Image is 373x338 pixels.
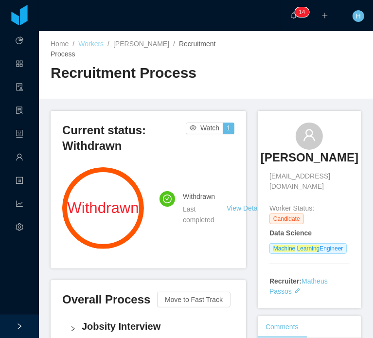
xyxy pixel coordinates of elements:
button: Move to Fast Track [157,292,231,307]
a: icon: pie-chart [16,31,23,52]
h3: Current status: Withdrawn [62,123,186,154]
span: Candidate [269,213,304,224]
h2: Recruitment Process [51,63,206,83]
strong: Data Science [269,229,312,237]
i: icon: user [302,128,316,142]
button: 1 [223,123,234,134]
a: Home [51,40,69,48]
a: Matheus Passos [269,277,328,295]
span: Withdrawn [62,201,144,216]
span: Recruitment Process [51,40,216,58]
i: icon: line-chart [16,196,23,215]
i: icon: bell [290,12,297,19]
h4: Jobsity Interview [82,320,227,333]
i: icon: plus [321,12,328,19]
strong: Recruiter: [269,277,302,285]
div: Last completed [183,204,215,225]
span: Worker Status: [269,204,314,212]
a: icon: profile [16,171,23,192]
i: icon: right [70,326,76,332]
i: icon: check-circle [163,195,172,203]
a: [PERSON_NAME] [261,150,358,171]
p: 4 [302,7,305,17]
span: H [356,10,361,22]
a: icon: user [16,148,23,168]
h4: Withdrawn [183,191,215,202]
a: Workers [78,40,104,48]
div: Comments [258,316,306,338]
i: icon: edit [294,288,301,295]
ah_el_jm_1757639839554: Learning [297,245,320,252]
a: icon: robot [16,125,23,145]
ah_el_jm_1757639839554: Machine [273,245,295,252]
button: icon: eyeWatch [186,123,223,134]
sup: 14 [295,7,309,17]
span: / [173,40,175,48]
a: [PERSON_NAME] [113,40,169,48]
a: icon: audit [16,78,23,98]
p: 1 [299,7,302,17]
span: / [72,40,74,48]
i: icon: solution [16,102,23,122]
h3: [PERSON_NAME] [261,150,358,165]
i: icon: setting [16,219,23,238]
span: [EMAIL_ADDRESS][DOMAIN_NAME] [269,171,350,192]
span: Engineer [269,243,347,254]
h3: Overall Process [62,292,157,307]
span: / [107,40,109,48]
a: View Details [227,204,264,212]
a: icon: appstore [16,54,23,75]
